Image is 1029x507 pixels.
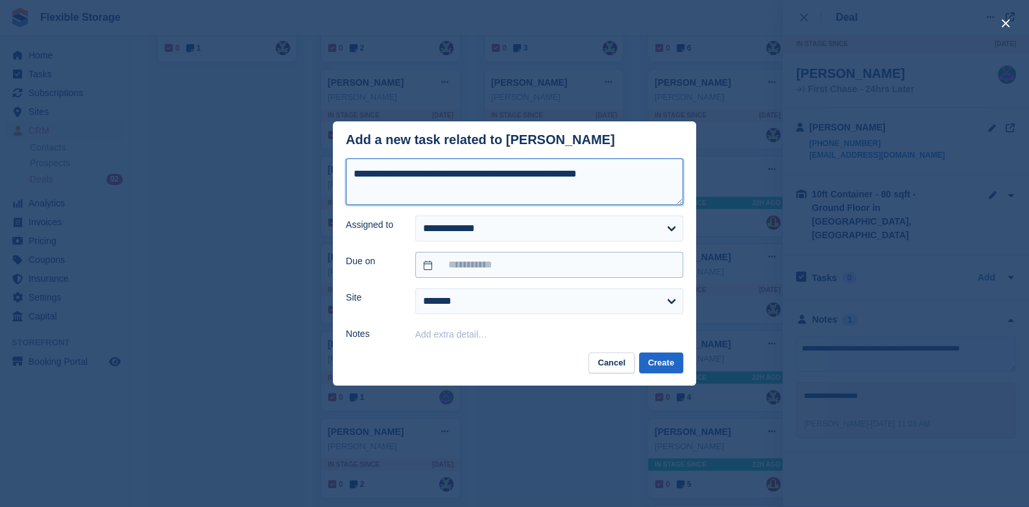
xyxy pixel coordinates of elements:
[346,218,400,232] label: Assigned to
[346,132,615,147] div: Add a new task related to [PERSON_NAME]
[995,13,1016,34] button: close
[346,327,400,341] label: Notes
[588,352,635,374] button: Cancel
[346,254,400,268] label: Due on
[639,352,683,374] button: Create
[415,329,487,340] button: Add extra detail…
[346,291,400,304] label: Site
